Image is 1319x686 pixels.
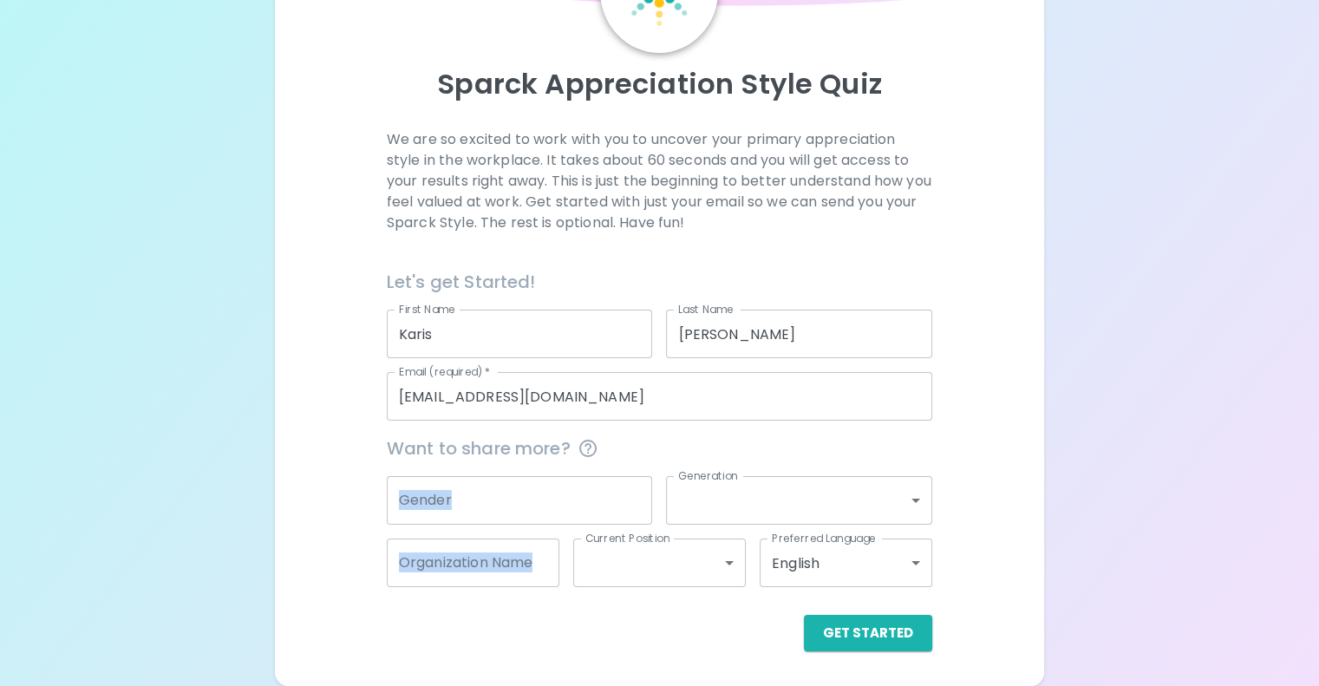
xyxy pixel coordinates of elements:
svg: This information is completely confidential and only used for aggregated appreciation studies at ... [578,438,598,459]
label: Current Position [585,531,669,546]
h6: Let's get Started! [387,268,932,296]
p: Sparck Appreciation Style Quiz [296,67,1023,101]
span: Want to share more? [387,434,932,462]
p: We are so excited to work with you to uncover your primary appreciation style in the workplace. I... [387,129,932,233]
label: Last Name [678,302,733,317]
button: Get Started [804,615,932,651]
label: Generation [678,468,738,483]
label: Email (required) [399,364,491,379]
div: English [760,539,932,587]
label: First Name [399,302,455,317]
label: Preferred Language [772,531,876,546]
